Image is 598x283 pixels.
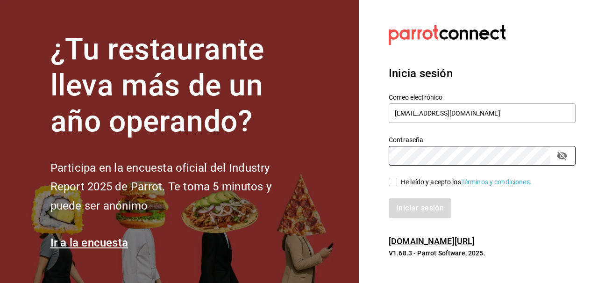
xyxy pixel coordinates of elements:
[389,103,576,123] input: Ingresa tu correo electrónico
[50,32,303,139] h1: ¿Tu restaurante lleva más de un año operando?
[389,65,576,82] h3: Inicia sesión
[389,248,576,258] p: V1.68.3 - Parrot Software, 2025.
[50,236,128,249] a: Ir a la encuesta
[461,178,532,186] a: Términos y condiciones.
[401,177,532,187] div: He leído y acepto los
[389,137,576,143] label: Contraseña
[389,94,576,101] label: Correo electrónico
[389,236,475,246] a: [DOMAIN_NAME][URL]
[554,148,570,164] button: passwordField
[50,159,303,216] h2: Participa en la encuesta oficial del Industry Report 2025 de Parrot. Te toma 5 minutos y puede se...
